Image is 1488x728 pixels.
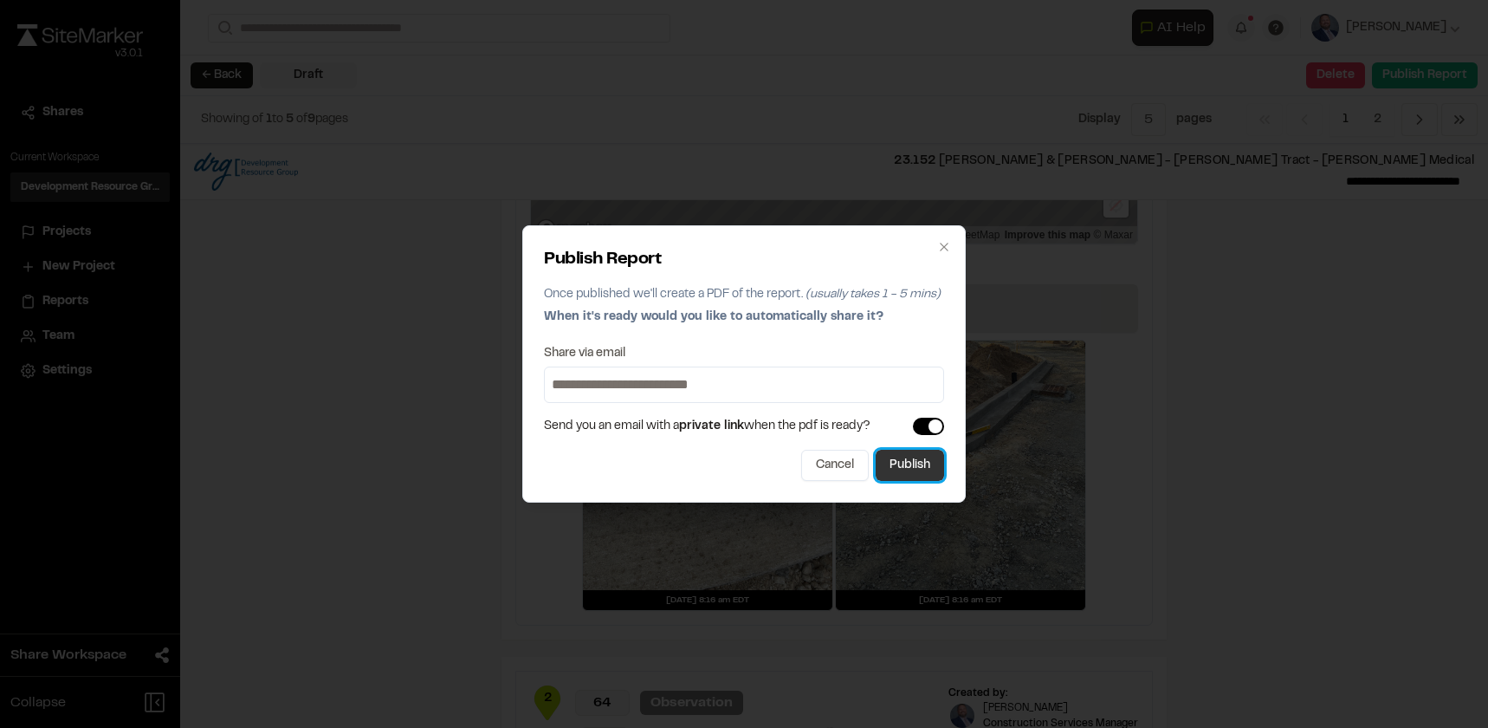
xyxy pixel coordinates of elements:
[801,450,869,481] button: Cancel
[876,450,944,481] button: Publish
[544,247,944,273] h2: Publish Report
[544,312,883,322] span: When it's ready would you like to automatically share it?
[805,289,941,300] span: (usually takes 1 - 5 mins)
[679,421,744,432] span: private link
[544,417,870,436] span: Send you an email with a when the pdf is ready?
[544,348,625,360] label: Share via email
[544,285,944,304] p: Once published we'll create a PDF of the report.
